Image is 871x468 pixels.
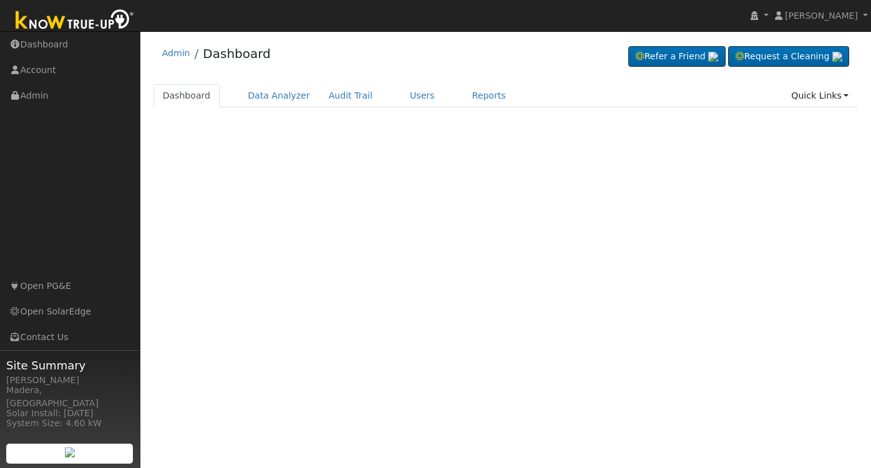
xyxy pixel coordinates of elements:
div: Solar Install: [DATE] [6,407,134,420]
a: Admin [162,48,190,58]
a: Quick Links [782,84,858,107]
div: [PERSON_NAME] [6,374,134,387]
img: Know True-Up [9,7,140,35]
a: Reports [463,84,515,107]
img: retrieve [832,52,842,62]
div: Madera, [GEOGRAPHIC_DATA] [6,384,134,410]
a: Users [401,84,444,107]
span: Site Summary [6,357,134,374]
a: Data Analyzer [238,84,319,107]
a: Audit Trail [319,84,382,107]
img: retrieve [708,52,718,62]
a: Dashboard [153,84,220,107]
a: Dashboard [203,46,271,61]
div: System Size: 4.60 kW [6,417,134,430]
img: retrieve [65,447,75,457]
a: Refer a Friend [628,46,726,67]
a: Request a Cleaning [728,46,849,67]
span: [PERSON_NAME] [785,11,858,21]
